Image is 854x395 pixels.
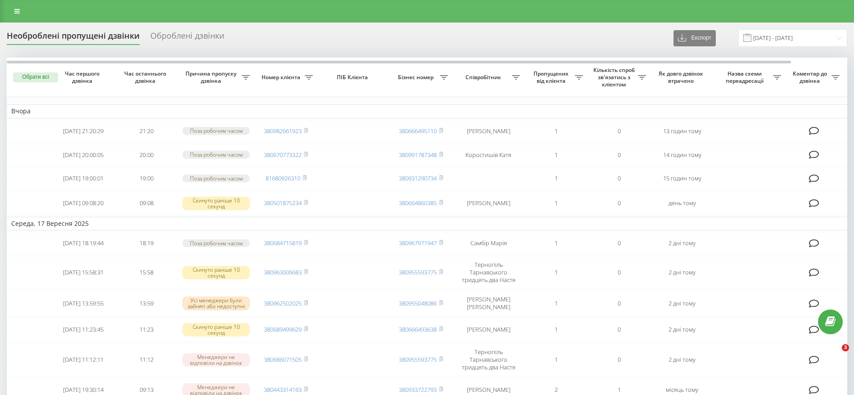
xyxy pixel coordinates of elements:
span: 3 [842,344,849,351]
td: день тому [651,191,714,215]
span: Співробітник [457,74,512,81]
span: Як довго дзвінок втрачено [658,70,706,84]
td: Тернопіль Тарнавського тридцять два Настя [452,256,524,289]
td: Коростишів Катя [452,144,524,166]
button: Експорт [673,30,716,46]
a: 380955048086 [399,299,437,307]
a: 380955593775 [399,268,437,276]
td: [DATE] 11:23:45 [52,318,115,341]
td: 15 годин тому [651,167,714,189]
td: 14 годин тому [651,144,714,166]
td: Самбір Марія [452,232,524,254]
a: 380501875234 [264,199,302,207]
div: Усі менеджери були зайняті або недоступні [182,296,250,310]
td: 2 дні тому [651,318,714,341]
td: [DATE] 19:00:01 [52,167,115,189]
td: [PERSON_NAME] [452,318,524,341]
iframe: Intercom live chat [823,344,845,366]
div: Менеджери не відповіли на дзвінок [182,353,250,367]
div: Поза робочим часом [182,151,250,158]
span: Бізнес номер [394,74,440,81]
span: Номер клієнта [259,74,305,81]
td: 1 [524,167,587,189]
td: 0 [587,291,651,316]
td: 1 [524,191,587,215]
td: 18:19 [115,232,178,254]
td: 1 [524,343,587,376]
span: Час першого дзвінка [59,70,108,84]
td: 0 [587,318,651,341]
td: [PERSON_NAME] [452,191,524,215]
td: 11:12 [115,343,178,376]
td: 2 дні тому [651,256,714,289]
span: Час останнього дзвінка [122,70,171,84]
a: 380686071505 [264,355,302,364]
span: Назва схеми переадресації [718,70,773,84]
td: 0 [587,191,651,215]
a: 380689499629 [264,325,302,333]
td: 2 дні тому [651,343,714,376]
a: 380931290734 [399,174,437,182]
td: [PERSON_NAME] [452,120,524,142]
div: Поза робочим часом [182,239,250,247]
button: Обрати всі [13,72,58,82]
span: Пропущених від клієнта [529,70,575,84]
a: 380443314163 [264,386,302,394]
a: 380933722793 [399,386,437,394]
td: 2 дні тому [651,291,714,316]
td: 1 [524,144,587,166]
td: 20:00 [115,144,178,166]
td: [DATE] 18:19:44 [52,232,115,254]
a: 380666493638 [399,325,437,333]
td: 0 [587,232,651,254]
td: 13:59 [115,291,178,316]
a: 380982661923 [264,127,302,135]
div: Скинуто раніше 10 секунд [182,323,250,337]
td: [DATE] 09:08:20 [52,191,115,215]
a: 380963006683 [264,268,302,276]
td: [DATE] 11:12:11 [52,343,115,376]
a: 380684715819 [264,239,302,247]
div: Скинуто раніше 10 секунд [182,197,250,210]
a: 380670773322 [264,151,302,159]
td: 0 [587,256,651,289]
div: Поза робочим часом [182,175,250,182]
span: Кількість спроб зв'язатись з клієнтом [592,67,638,88]
td: 11:23 [115,318,178,341]
td: Тернопіль Тарнавського тридцять два Настя [452,343,524,376]
td: 1 [524,232,587,254]
td: 1 [524,318,587,341]
a: 380967971947 [399,239,437,247]
td: 1 [524,291,587,316]
td: 0 [587,343,651,376]
td: [DATE] 15:58:31 [52,256,115,289]
span: Причина пропуску дзвінка [182,70,242,84]
div: Оброблені дзвінки [150,31,224,45]
a: 380664860385 [399,199,437,207]
a: 380991787348 [399,151,437,159]
td: [DATE] 20:00:05 [52,144,115,166]
a: 380962502025 [264,299,302,307]
td: 21:20 [115,120,178,142]
div: Скинуто раніше 10 секунд [182,266,250,279]
td: [PERSON_NAME] [PERSON_NAME] [452,291,524,316]
span: ПІБ Клієнта [325,74,382,81]
td: 15:58 [115,256,178,289]
td: [DATE] 13:59:55 [52,291,115,316]
td: 09:08 [115,191,178,215]
div: Поза робочим часом [182,127,250,135]
span: Коментар до дзвінка [790,70,831,84]
td: 0 [587,120,651,142]
a: 380666495110 [399,127,437,135]
td: 1 [524,120,587,142]
td: 13 годин тому [651,120,714,142]
div: Необроблені пропущені дзвінки [7,31,140,45]
td: 19:00 [115,167,178,189]
td: 0 [587,167,651,189]
td: 1 [524,256,587,289]
td: 0 [587,144,651,166]
td: 2 дні тому [651,232,714,254]
a: 380955593775 [399,355,437,364]
a: 81680926310 [266,174,300,182]
td: [DATE] 21:20:29 [52,120,115,142]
